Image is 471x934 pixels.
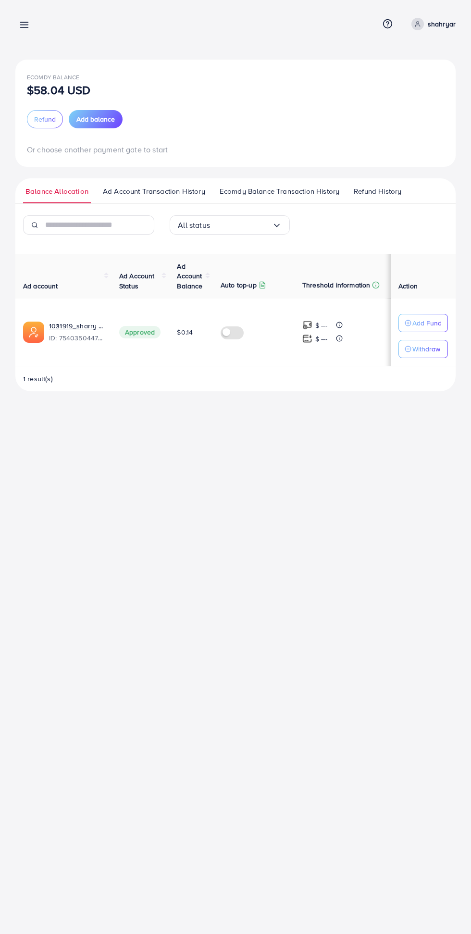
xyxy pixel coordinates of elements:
[119,326,161,338] span: Approved
[220,186,339,197] span: Ecomdy Balance Transaction History
[302,334,312,344] img: top-up amount
[315,333,327,345] p: $ ---
[302,279,370,291] p: Threshold information
[49,321,104,331] a: 1031919_sharry mughal_1755624852344
[119,271,155,290] span: Ad Account Status
[170,215,290,235] div: Search for option
[69,110,123,128] button: Add balance
[23,322,44,343] img: ic-ads-acc.e4c84228.svg
[27,73,79,81] span: Ecomdy Balance
[221,279,257,291] p: Auto top-up
[178,218,210,233] span: All status
[398,340,448,358] button: Withdraw
[23,374,53,384] span: 1 result(s)
[49,321,104,343] div: <span class='underline'>1031919_sharry mughal_1755624852344</span></br>7540350447681863698
[27,84,91,96] p: $58.04 USD
[408,18,456,30] a: shahryar
[412,343,440,355] p: Withdraw
[27,144,444,155] p: Or choose another payment gate to start
[49,333,104,343] span: ID: 7540350447681863698
[25,186,88,197] span: Balance Allocation
[103,186,205,197] span: Ad Account Transaction History
[428,18,456,30] p: shahryar
[412,317,442,329] p: Add Fund
[76,114,115,124] span: Add balance
[302,320,312,330] img: top-up amount
[27,110,63,128] button: Refund
[354,186,401,197] span: Refund History
[34,114,56,124] span: Refund
[398,314,448,332] button: Add Fund
[177,262,202,291] span: Ad Account Balance
[177,327,193,337] span: $0.14
[210,218,272,233] input: Search for option
[315,320,327,331] p: $ ---
[398,281,418,291] span: Action
[23,281,58,291] span: Ad account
